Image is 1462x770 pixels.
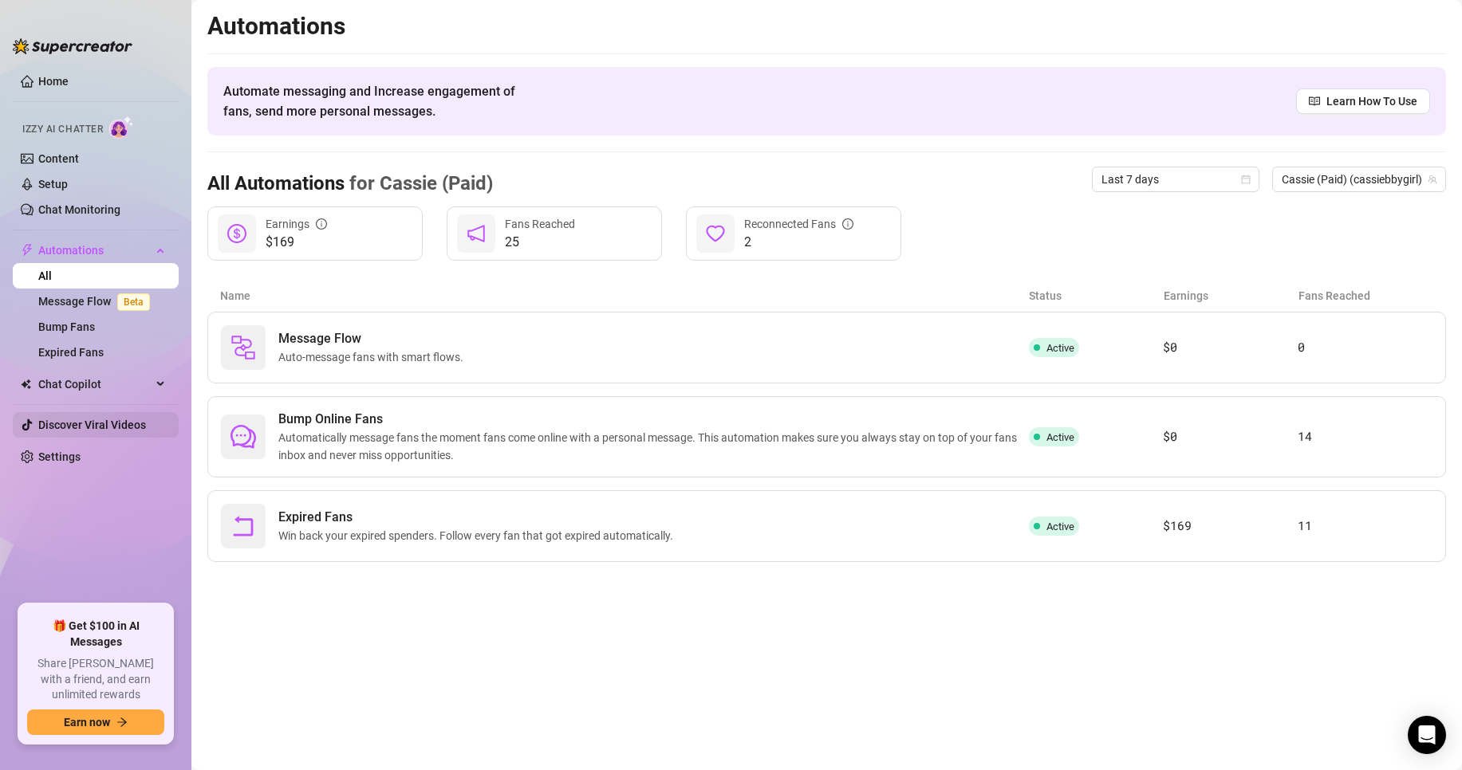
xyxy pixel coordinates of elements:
[1298,338,1432,357] article: 0
[706,224,725,243] span: heart
[1163,427,1298,446] article: $0
[27,709,164,735] button: Earn nowarrow-right
[842,218,853,230] span: info-circle
[1296,88,1430,114] a: Learn How To Use
[21,379,31,390] img: Chat Copilot
[1029,287,1164,304] article: Status
[207,11,1446,41] h2: Automations
[38,371,152,397] span: Chat Copilot
[1309,96,1320,107] span: read
[1428,175,1437,184] span: team
[278,348,470,366] span: Auto-message fans with smart flows.
[266,233,327,252] span: $169
[278,508,680,527] span: Expired Fans
[116,717,128,728] span: arrow-right
[223,81,530,121] span: Automate messaging and Increase engagement of fans, send more personal messages.
[38,178,68,191] a: Setup
[22,122,103,137] span: Izzy AI Chatter
[38,269,52,282] a: All
[27,619,164,650] span: 🎁 Get $100 in AI Messages
[220,287,1029,304] article: Name
[231,335,256,360] img: svg%3e
[1046,521,1074,532] span: Active
[316,218,327,230] span: info-circle
[207,171,493,197] h3: All Automations
[345,172,493,194] span: for Cassie (Paid)
[1163,517,1298,536] article: $169
[1326,92,1417,110] span: Learn How To Use
[21,244,33,257] span: thunderbolt
[38,238,152,263] span: Automations
[38,418,146,431] a: Discover Viral Videos
[1046,342,1074,354] span: Active
[1241,175,1251,184] span: calendar
[1163,338,1298,357] article: $0
[38,346,104,359] a: Expired Fans
[266,215,327,233] div: Earnings
[38,450,81,463] a: Settings
[13,38,132,54] img: logo-BBDzfeDw.svg
[1408,716,1446,754] div: Open Intercom Messenger
[38,203,120,216] a: Chat Monitoring
[505,233,575,252] span: 25
[1046,431,1074,443] span: Active
[505,218,575,230] span: Fans Reached
[1298,287,1433,304] article: Fans Reached
[38,295,156,308] a: Message FlowBeta
[1101,167,1250,191] span: Last 7 days
[1298,427,1432,446] article: 14
[38,152,79,165] a: Content
[278,410,1029,429] span: Bump Online Fans
[278,329,470,348] span: Message Flow
[64,716,110,729] span: Earn now
[231,424,256,450] span: comment
[38,75,69,88] a: Home
[117,293,150,311] span: Beta
[278,527,680,544] span: Win back your expired spenders. Follow every fan that got expired automatically.
[27,656,164,703] span: Share [PERSON_NAME] with a friend, and earn unlimited rewards
[38,320,95,333] a: Bump Fans
[1298,517,1432,536] article: 11
[278,429,1029,464] span: Automatically message fans the moment fans come online with a personal message. This automation m...
[744,233,853,252] span: 2
[231,513,256,539] span: rollback
[467,224,486,243] span: notification
[109,116,134,139] img: AI Chatter
[1282,167,1436,191] span: Cassie (Paid) (cassiebbygirl)
[744,215,853,233] div: Reconnected Fans
[1164,287,1298,304] article: Earnings
[227,224,246,243] span: dollar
